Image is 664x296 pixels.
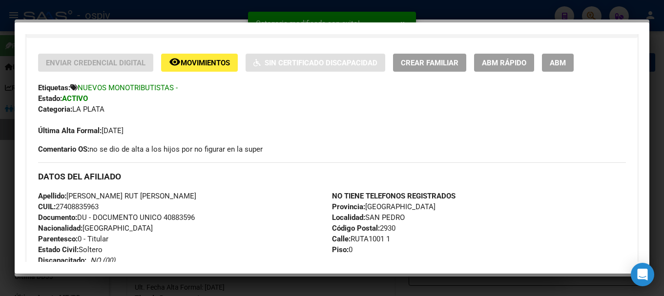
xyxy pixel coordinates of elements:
[38,235,108,243] span: 0 - Titular
[38,104,626,115] div: LA PLATA
[332,224,395,233] span: 2930
[90,256,115,265] i: NO (00)
[38,213,195,222] span: DU - DOCUMENTO UNICO 40883596
[332,235,390,243] span: RUTA1001 1
[401,59,458,67] span: Crear Familiar
[332,245,353,254] span: 0
[332,213,405,222] span: SAN PEDRO
[38,83,70,92] strong: Etiquetas:
[38,202,56,211] strong: CUIL:
[38,235,78,243] strong: Parentesco:
[332,202,365,211] strong: Provincia:
[38,126,102,135] strong: Última Alta Formal:
[542,54,574,72] button: ABM
[332,224,380,233] strong: Código Postal:
[38,54,153,72] button: Enviar Credencial Digital
[38,145,89,154] strong: Comentario OS:
[38,224,83,233] strong: Nacionalidad:
[38,144,263,155] span: no se dio de alta a los hijos por no figurar en la super
[181,59,230,67] span: Movimientos
[38,213,77,222] strong: Documento:
[38,245,79,254] strong: Estado Civil:
[332,213,365,222] strong: Localidad:
[169,56,181,68] mat-icon: remove_red_eye
[393,54,466,72] button: Crear Familiar
[38,126,124,135] span: [DATE]
[38,105,72,114] strong: Categoria:
[332,245,349,254] strong: Piso:
[46,59,145,67] span: Enviar Credencial Digital
[78,83,178,92] span: NUEVOS MONOTRIBUTISTAS -
[38,94,62,103] strong: Estado:
[246,54,385,72] button: Sin Certificado Discapacidad
[38,224,153,233] span: [GEOGRAPHIC_DATA]
[265,59,377,67] span: Sin Certificado Discapacidad
[62,94,88,103] strong: ACTIVO
[38,202,99,211] span: 27408835963
[38,245,103,254] span: Soltero
[482,59,526,67] span: ABM Rápido
[332,235,351,243] strong: Calle:
[38,192,66,200] strong: Apellido:
[161,54,238,72] button: Movimientos
[332,192,456,200] strong: NO TIENE TELEFONOS REGISTRADOS
[631,263,654,286] div: Open Intercom Messenger
[38,192,196,200] span: [PERSON_NAME] RUT [PERSON_NAME]
[332,202,436,211] span: [GEOGRAPHIC_DATA]
[38,171,626,182] h3: DATOS DEL AFILIADO
[550,59,566,67] span: ABM
[474,54,534,72] button: ABM Rápido
[38,256,86,265] strong: Discapacitado:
